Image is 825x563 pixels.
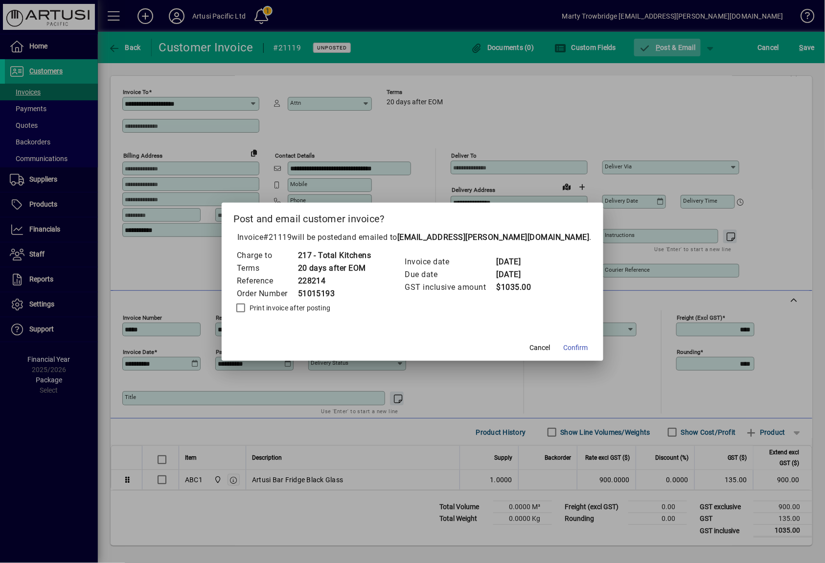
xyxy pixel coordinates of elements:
td: Due date [405,268,496,281]
b: [EMAIL_ADDRESS][PERSON_NAME][DOMAIN_NAME] [397,233,590,242]
p: Invoice will be posted . [233,232,592,243]
td: Charge to [236,249,298,262]
td: Terms [236,262,298,275]
td: 228214 [298,275,371,287]
span: #21119 [263,233,292,242]
span: Confirm [563,343,588,353]
td: Order Number [236,287,298,300]
h2: Post and email customer invoice? [222,203,604,231]
td: Invoice date [405,256,496,268]
button: Cancel [524,339,555,357]
td: 51015193 [298,287,371,300]
span: Cancel [529,343,550,353]
td: [DATE] [496,268,535,281]
td: GST inclusive amount [405,281,496,294]
button: Confirm [559,339,592,357]
span: and emailed to [343,233,590,242]
label: Print invoice after posting [248,303,331,313]
td: 20 days after EOM [298,262,371,275]
td: [DATE] [496,256,535,268]
td: Reference [236,275,298,287]
td: $1035.00 [496,281,535,294]
td: 217 - Total Kitchens [298,249,371,262]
